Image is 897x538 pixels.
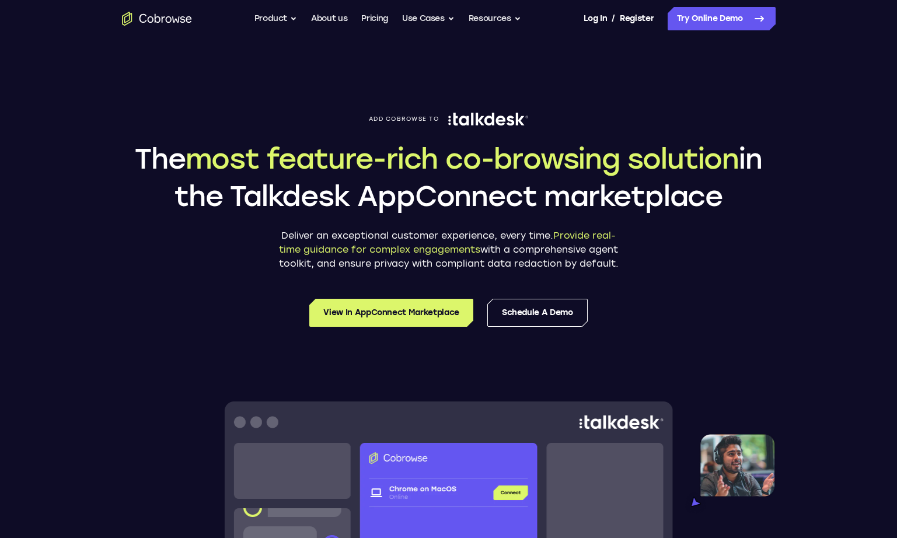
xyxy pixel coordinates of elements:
a: Schedule a Demo [487,299,588,327]
img: Talkdesk logo [448,112,528,126]
span: most feature-rich co-browsing solution [186,142,739,176]
a: Try Online Demo [668,7,776,30]
a: Go to the home page [122,12,192,26]
a: Log In [584,7,607,30]
a: About us [311,7,347,30]
p: Deliver an exceptional customer experience, every time. with a comprehensive agent toolkit, and e... [274,229,624,271]
a: Pricing [361,7,388,30]
span: Add Cobrowse to [369,116,439,123]
button: Resources [469,7,521,30]
a: View in AppConnect Marketplace [309,299,473,327]
a: Register [620,7,654,30]
span: / [612,12,615,26]
button: Use Cases [402,7,455,30]
button: Product [254,7,298,30]
h1: The in the Talkdesk AppConnect marketplace [122,140,776,215]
